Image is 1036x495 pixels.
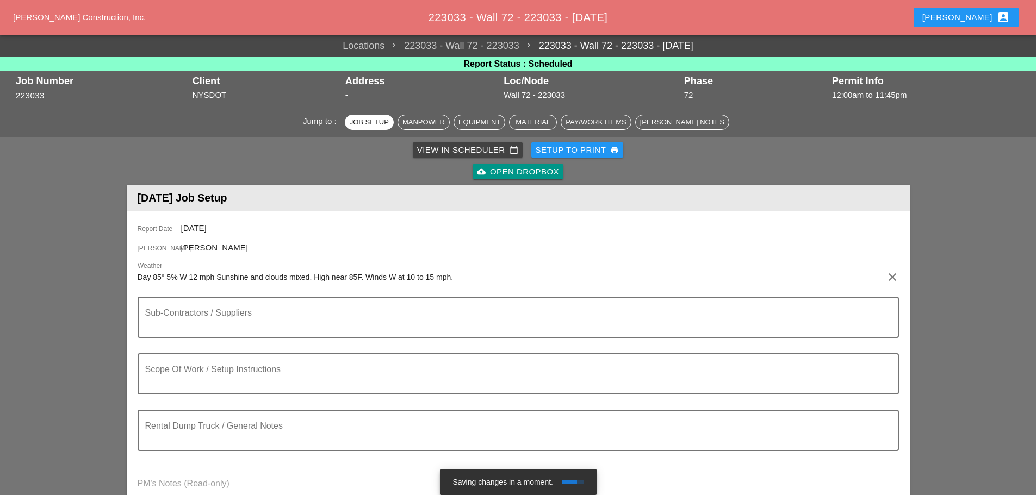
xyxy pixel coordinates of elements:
[13,12,146,22] a: [PERSON_NAME] Construction, Inc.
[345,89,498,102] div: -
[922,11,1010,24] div: [PERSON_NAME]
[684,76,827,86] div: Phase
[684,89,827,102] div: 72
[519,39,693,53] a: 223033 - Wall 72 - 223033 - [DATE]
[181,243,248,252] span: [PERSON_NAME]
[504,89,678,102] div: Wall 72 - 223033
[458,117,500,128] div: Equipment
[997,11,1010,24] i: account_box
[413,142,523,158] a: View in Scheduler
[832,89,1020,102] div: 12:00am to 11:45pm
[181,223,207,233] span: [DATE]
[886,271,899,284] i: clear
[477,166,559,178] div: Open Dropbox
[417,144,518,156] div: View in Scheduler
[145,424,883,450] textarea: Rental Dump Truck / General Notes
[193,89,340,102] div: NYSDOT
[832,76,1020,86] div: Permit Info
[531,142,624,158] button: Setup to Print
[509,115,557,130] button: Material
[566,117,626,128] div: Pay/Work Items
[345,76,498,86] div: Address
[193,76,340,86] div: Client
[138,224,181,234] span: Report Date
[454,115,505,130] button: Equipment
[635,115,729,130] button: [PERSON_NAME] Notes
[453,478,553,486] span: Saving changes in a moment.
[398,115,450,130] button: Manpower
[477,167,486,176] i: cloud_upload
[640,117,724,128] div: [PERSON_NAME] Notes
[429,11,607,23] span: 223033 - Wall 72 - 223033 - [DATE]
[510,146,518,154] i: calendar_today
[16,76,187,86] div: Job Number
[504,76,678,86] div: Loc/Node
[303,116,341,126] span: Jump to :
[16,90,45,102] button: 223033
[914,8,1019,27] button: [PERSON_NAME]
[473,164,563,179] a: Open Dropbox
[536,144,619,156] div: Setup to Print
[345,115,394,130] button: Job Setup
[138,243,181,253] span: [PERSON_NAME]
[561,115,631,130] button: Pay/Work Items
[384,39,519,53] span: 223033 - Wall 72 - 223033
[145,367,883,393] textarea: Scope Of Work / Setup Instructions
[145,311,883,337] textarea: Sub-Contractors / Suppliers
[350,117,389,128] div: Job Setup
[343,39,384,53] a: Locations
[514,117,552,128] div: Material
[138,268,884,286] input: Weather
[610,146,619,154] i: print
[127,185,910,211] header: [DATE] Job Setup
[402,117,445,128] div: Manpower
